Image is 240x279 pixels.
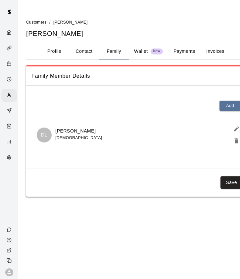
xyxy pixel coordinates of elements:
button: Edit Member [230,123,240,135]
button: Family [99,44,129,59]
div: Copy public page link [1,255,18,266]
a: Visit help center [1,235,18,245]
span: [PERSON_NAME] [53,20,88,25]
div: basic tabs example [39,44,237,59]
p: DL [41,132,47,139]
a: Customers [26,19,47,25]
button: Delete [230,135,240,147]
p: Wallet [134,48,148,55]
a: Contact Us [1,225,18,235]
button: Contact [69,44,99,59]
span: [DEMOGRAPHIC_DATA] [55,136,102,140]
img: Swift logo [3,5,16,19]
a: View public page [1,245,18,255]
div: Darryl Lambert [37,128,52,142]
button: Profile [39,44,69,59]
button: Invoices [200,44,230,59]
span: New [151,49,163,53]
p: [PERSON_NAME] [55,128,102,135]
li: / [49,19,51,26]
span: Customers [26,20,47,25]
button: Payments [168,44,200,59]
